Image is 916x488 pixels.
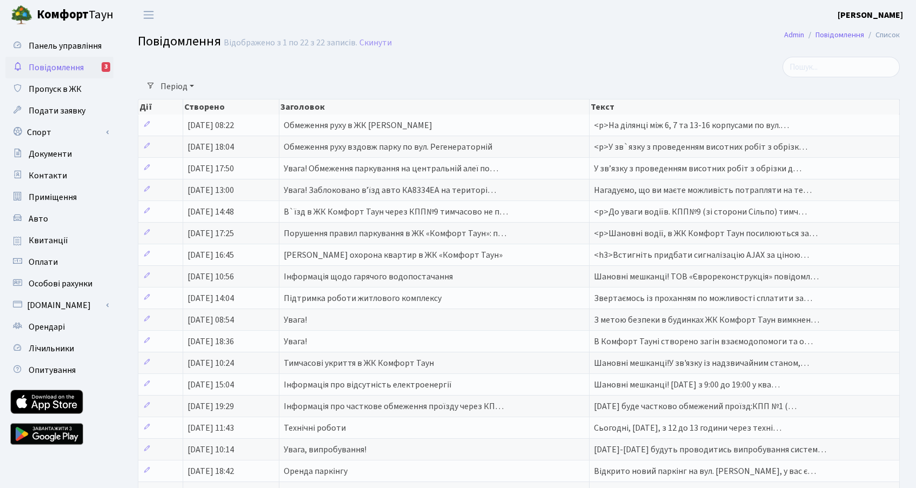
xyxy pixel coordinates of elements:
[5,143,113,165] a: Документи
[5,186,113,208] a: Приміщення
[5,165,113,186] a: Контакти
[594,379,780,391] span: Шановні мешканці! [DATE] з 9:00 до 19:00 у ква…
[594,249,809,261] span: <h3>Встигніть придбати сигналізацію AJAX за ціною…
[594,357,809,369] span: Шановні мешканці!У зв'язку із надзвичайним станом,…
[279,99,590,115] th: Заголовок
[37,6,89,23] b: Комфорт
[594,444,826,456] span: [DATE]-[DATE] будуть проводитись випробування систем…
[188,206,234,218] span: [DATE] 14:48
[188,314,234,326] span: [DATE] 08:54
[594,184,812,196] span: Нагадуємо, що ви маєте можливість потрапляти на те…
[29,40,102,52] span: Панель управління
[594,163,801,175] span: У звʼязку з проведенням висотних робіт з обрізки д…
[838,9,903,21] b: [PERSON_NAME]
[359,38,392,48] a: Скинути
[29,170,67,182] span: Контакти
[188,119,234,131] span: [DATE] 08:22
[183,99,279,115] th: Створено
[815,29,864,41] a: Повідомлення
[29,364,76,376] span: Опитування
[29,148,72,160] span: Документи
[5,35,113,57] a: Панель управління
[188,336,234,347] span: [DATE] 18:36
[284,314,307,326] span: Увага!
[594,400,797,412] span: [DATE] буде частково обмежений проїзд:КПП №1 (…
[135,6,162,24] button: Переключити навігацію
[29,321,65,333] span: Орендарі
[284,336,307,347] span: Увага!
[188,292,234,304] span: [DATE] 14:04
[188,400,234,412] span: [DATE] 19:29
[29,83,82,95] span: Пропуск в ЖК
[5,251,113,273] a: Оплати
[188,357,234,369] span: [DATE] 10:24
[5,230,113,251] a: Квитанції
[284,379,452,391] span: Інформація про відсутність електроенергії
[594,119,789,131] span: <p>На ділянці між 6, 7 та 13-16 корпусами по вул.…
[768,24,916,46] nav: breadcrumb
[5,273,113,295] a: Особові рахунки
[188,184,234,196] span: [DATE] 13:00
[284,465,347,477] span: Оренда паркінгу
[188,228,234,239] span: [DATE] 17:25
[11,4,32,26] img: logo.png
[29,256,58,268] span: Оплати
[138,99,183,115] th: Дії
[284,228,506,239] span: Порушення правил паркування в ЖК «Комфорт Таун»: п…
[5,295,113,316] a: [DOMAIN_NAME]
[284,271,453,283] span: Інформація щодо гарячого водопостачання
[594,141,807,153] span: <p>У зв`язку з проведенням висотних робіт з обрізк…
[5,100,113,122] a: Подати заявку
[188,379,234,391] span: [DATE] 15:04
[284,292,442,304] span: Підтримка роботи житлового комплексу
[138,32,221,51] span: Повідомлення
[29,343,74,355] span: Лічильники
[284,206,508,218] span: В`їзд в ЖК Комфорт Таун через КПП№9 тимчасово не п…
[188,141,234,153] span: [DATE] 18:04
[188,422,234,434] span: [DATE] 11:43
[5,359,113,381] a: Опитування
[284,400,504,412] span: Інформація про часткове обмеження проїзду через КП…
[594,314,819,326] span: З метою безпеки в будинках ЖК Комфорт Таун вимкнен…
[188,465,234,477] span: [DATE] 18:42
[783,57,900,77] input: Пошук...
[594,336,813,347] span: В Комфорт Тауні створено загін взаємодопомоги та о…
[5,122,113,143] a: Спорт
[594,465,816,477] span: Відкрито новий паркінг на вул. [PERSON_NAME], у вас є…
[5,78,113,100] a: Пропуск в ЖК
[188,444,234,456] span: [DATE] 10:14
[5,338,113,359] a: Лічильники
[284,163,498,175] span: Увага! Обмеження паркування на центральній алеї по…
[594,206,807,218] span: <p>До уваги водіїв. КПП№9 (зі сторони Сільпо) тимч…
[29,213,48,225] span: Авто
[284,184,496,196] span: Увага! Заблоковано вʼїзд авто КА8334ЕА на територі…
[594,292,812,304] span: Звертаємось із проханням по можливості сплатити за…
[594,422,781,434] span: Сьогодні, [DATE], з 12 до 13 години через техні…
[590,99,900,115] th: Текст
[284,444,366,456] span: Увага, випробування!
[29,235,68,246] span: Квитанції
[188,271,234,283] span: [DATE] 10:56
[864,29,900,41] li: Список
[838,9,903,22] a: [PERSON_NAME]
[5,57,113,78] a: Повідомлення3
[29,278,92,290] span: Особові рахунки
[284,141,492,153] span: Обмеження руху вздовж парку по вул. Регенераторній
[188,249,234,261] span: [DATE] 16:45
[784,29,804,41] a: Admin
[594,271,819,283] span: Шановні мешканці! ТОВ «Єврореконструкція» повідомл…
[188,163,234,175] span: [DATE] 17:50
[284,357,434,369] span: Тимчасові укриття в ЖК Комфорт Таун
[29,105,85,117] span: Подати заявку
[29,62,84,73] span: Повідомлення
[5,208,113,230] a: Авто
[29,191,77,203] span: Приміщення
[224,38,357,48] div: Відображено з 1 по 22 з 22 записів.
[594,228,818,239] span: <p>Шановні водії, в ЖК Комфорт Таун посилюються за…
[37,6,113,24] span: Таун
[284,422,346,434] span: Технічні роботи
[156,77,198,96] a: Період
[284,249,503,261] span: [PERSON_NAME] охорона квартир в ЖК «Комфорт Таун»
[102,62,110,72] div: 3
[5,316,113,338] a: Орендарі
